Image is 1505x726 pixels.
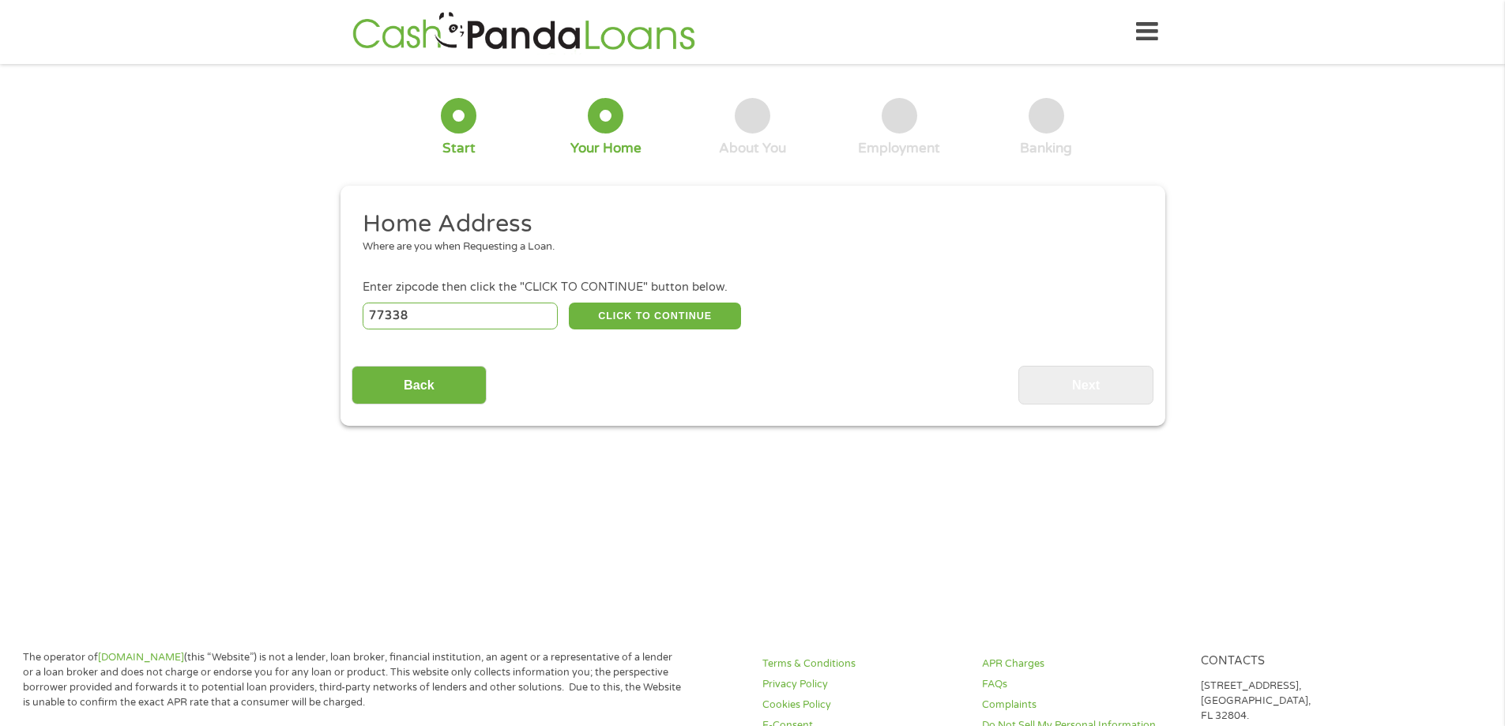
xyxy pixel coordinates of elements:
[348,9,700,55] img: GetLoanNow Logo
[1201,679,1402,724] p: [STREET_ADDRESS], [GEOGRAPHIC_DATA], FL 32804.
[363,209,1131,240] h2: Home Address
[442,140,476,157] div: Start
[762,698,963,713] a: Cookies Policy
[1201,654,1402,669] h4: Contacts
[569,303,741,329] button: CLICK TO CONTINUE
[23,650,682,710] p: The operator of (this “Website”) is not a lender, loan broker, financial institution, an agent or...
[1018,366,1153,404] input: Next
[363,303,558,329] input: Enter Zipcode (e.g 01510)
[762,677,963,692] a: Privacy Policy
[982,698,1183,713] a: Complaints
[762,656,963,671] a: Terms & Conditions
[98,651,184,664] a: [DOMAIN_NAME]
[363,279,1142,296] div: Enter zipcode then click the "CLICK TO CONTINUE" button below.
[352,366,487,404] input: Back
[858,140,940,157] div: Employment
[363,239,1131,255] div: Where are you when Requesting a Loan.
[719,140,786,157] div: About You
[570,140,642,157] div: Your Home
[1020,140,1072,157] div: Banking
[982,656,1183,671] a: APR Charges
[982,677,1183,692] a: FAQs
